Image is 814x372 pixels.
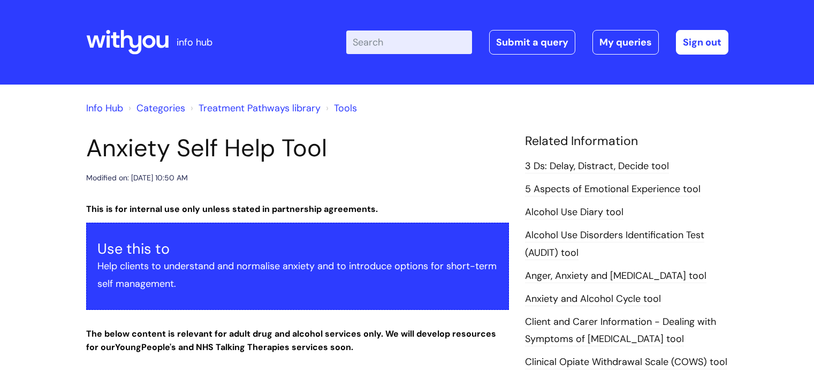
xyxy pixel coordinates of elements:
a: Info Hub [86,102,123,115]
li: Treatment Pathways library [188,100,321,117]
h1: Anxiety Self Help Tool [86,134,509,163]
a: Treatment Pathways library [199,102,321,115]
a: Clinical Opiate Withdrawal Scale (COWS) tool [525,355,727,369]
a: Submit a query [489,30,575,55]
a: My queries [592,30,659,55]
a: Alcohol Use Disorders Identification Test (AUDIT) tool [525,229,704,260]
a: Categories [136,102,185,115]
a: 5 Aspects of Emotional Experience tool [525,183,701,196]
input: Search [346,31,472,54]
a: Tools [334,102,357,115]
strong: This is for internal use only unless stated in partnership agreements. [86,203,378,215]
p: Help clients to understand and normalise anxiety and to introduce options for short-term self man... [97,257,498,292]
h4: Related Information [525,134,728,149]
div: Modified on: [DATE] 10:50 AM [86,171,188,185]
a: 3 Ds: Delay, Distract, Decide tool [525,160,669,173]
a: Anxiety and Alcohol Cycle tool [525,292,661,306]
li: Solution home [126,100,185,117]
li: Tools [323,100,357,117]
strong: The below content is relevant for adult drug and alcohol services only. We will develop resources... [86,328,496,353]
a: Sign out [676,30,728,55]
strong: Young [115,341,178,353]
p: info hub [177,34,212,51]
a: Anger, Anxiety and [MEDICAL_DATA] tool [525,269,706,283]
h3: Use this to [97,240,498,257]
strong: People's [141,341,176,353]
div: | - [346,30,728,55]
a: Alcohol Use Diary tool [525,206,623,219]
a: Client and Carer Information - Dealing with Symptoms of [MEDICAL_DATA] tool [525,315,716,346]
